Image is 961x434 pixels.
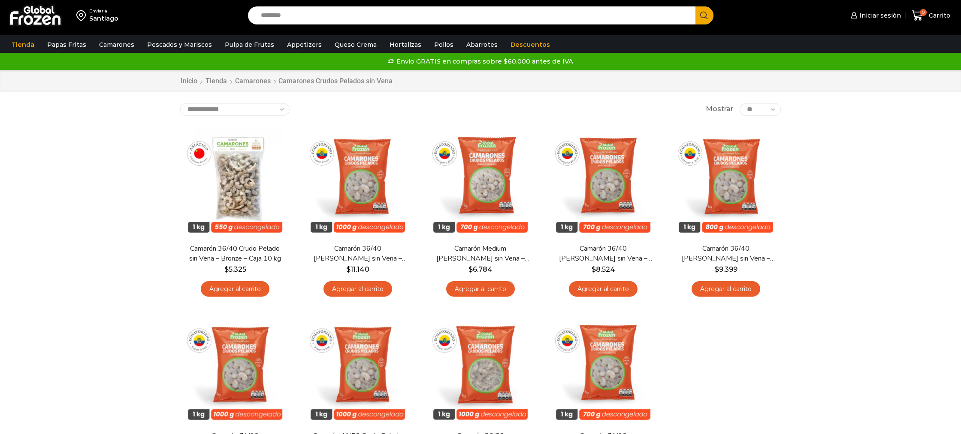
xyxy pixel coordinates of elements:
[849,7,901,24] a: Iniciar sesión
[180,103,290,116] select: Pedido de la tienda
[89,14,118,23] div: Santiago
[468,265,493,273] bdi: 6.784
[927,11,950,20] span: Carrito
[569,281,638,297] a: Agregar al carrito: “Camarón 36/40 Crudo Pelado sin Vena - Silver - Caja 10 kg”
[857,11,901,20] span: Iniciar sesión
[706,104,733,114] span: Mostrar
[76,8,89,23] img: address-field-icon.svg
[385,36,426,53] a: Hortalizas
[592,265,615,273] bdi: 8.524
[462,36,502,53] a: Abarrotes
[468,265,473,273] span: $
[715,265,737,273] bdi: 9.399
[695,6,713,24] button: Search button
[43,36,91,53] a: Papas Fritas
[180,76,198,86] a: Inicio
[554,244,653,264] a: Camarón 36/40 [PERSON_NAME] sin Vena – Silver – Caja 10 kg
[221,36,278,53] a: Pulpa de Frutas
[920,9,927,16] span: 0
[715,265,719,273] span: $
[330,36,381,53] a: Queso Crema
[89,8,118,14] div: Enviar a
[95,36,139,53] a: Camarones
[283,36,326,53] a: Appetizers
[224,265,246,273] bdi: 5.325
[186,244,284,264] a: Camarón 36/40 Crudo Pelado sin Vena – Bronze – Caja 10 kg
[692,281,760,297] a: Agregar al carrito: “Camarón 36/40 Crudo Pelado sin Vena - Gold - Caja 10 kg”
[446,281,515,297] a: Agregar al carrito: “Camarón Medium Crudo Pelado sin Vena - Silver - Caja 10 kg”
[910,6,952,26] a: 0 Carrito
[430,36,458,53] a: Pollos
[323,281,392,297] a: Agregar al carrito: “Camarón 36/40 Crudo Pelado sin Vena - Super Prime - Caja 10 kg”
[7,36,39,53] a: Tienda
[205,76,227,86] a: Tienda
[278,77,393,85] h1: Camarones Crudos Pelados sin Vena
[592,265,596,273] span: $
[346,265,369,273] bdi: 11.140
[235,76,271,86] a: Camarones
[143,36,216,53] a: Pescados y Mariscos
[201,281,269,297] a: Agregar al carrito: “Camarón 36/40 Crudo Pelado sin Vena - Bronze - Caja 10 kg”
[677,244,775,264] a: Camarón 36/40 [PERSON_NAME] sin Vena – Gold – Caja 10 kg
[180,76,393,86] nav: Breadcrumb
[431,244,530,264] a: Camarón Medium [PERSON_NAME] sin Vena – Silver – Caja 10 kg
[346,265,351,273] span: $
[308,244,407,264] a: Camarón 36/40 [PERSON_NAME] sin Vena – Super Prime – Caja 10 kg
[224,265,229,273] span: $
[506,36,554,53] a: Descuentos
